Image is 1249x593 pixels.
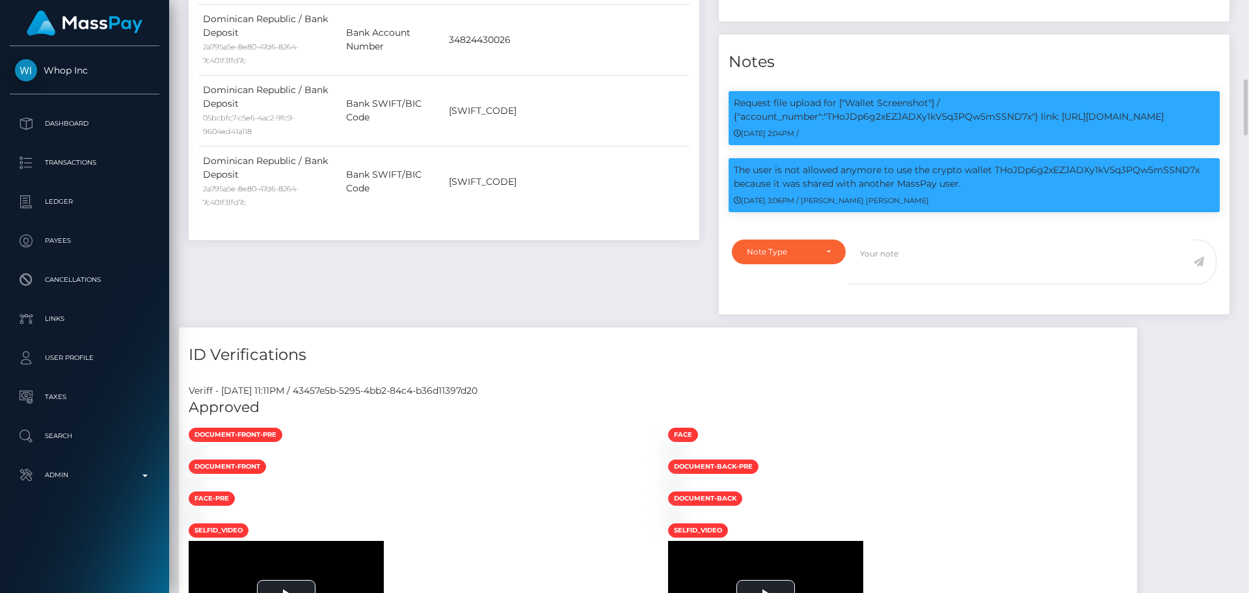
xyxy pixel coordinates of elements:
[198,76,342,146] td: Dominican Republic / Bank Deposit
[10,459,159,491] a: Admin
[15,426,154,446] p: Search
[668,480,678,490] img: 2a54a521-ee32-423e-a8a2-203fe6b69eb1
[10,225,159,257] a: Payees
[444,76,690,146] td: [SWIFT_CODE]
[342,76,444,146] td: Bank SWIFT/BIC Code
[734,129,799,138] small: [DATE] 2:04PM /
[734,163,1215,191] p: The user is not allowed anymore to use the crypto wallet THoJDp6g2xEZJADXy1kV5q3PQw5mSSND7x becau...
[189,480,199,490] img: 3a416dd1-d4b3-4e6e-8575-c9a2d1b86b4a
[203,184,299,207] small: 2a795a5e-8e80-47d6-8264-7c401f3ffd7c
[189,523,248,538] span: selfid_video
[15,114,154,133] p: Dashboard
[189,491,235,506] span: face-pre
[10,420,159,452] a: Search
[729,51,1220,74] h4: Notes
[10,107,159,140] a: Dashboard
[189,460,266,474] span: document-front
[342,146,444,217] td: Bank SWIFT/BIC Code
[668,448,678,458] img: b98385b2-53e9-463e-955a-61d90a6881c5
[15,348,154,368] p: User Profile
[10,342,159,374] a: User Profile
[747,247,816,257] div: Note Type
[189,448,199,458] img: 1344143a-1846-4a66-889a-1903e4956450
[668,428,698,442] span: face
[203,42,299,65] small: 2a795a5e-8e80-47d6-8264-7c401f3ffd7c
[342,5,444,76] td: Bank Account Number
[15,387,154,407] p: Taxes
[10,146,159,179] a: Transactions
[198,146,342,217] td: Dominican Republic / Bank Deposit
[189,428,282,442] span: document-front-pre
[10,381,159,413] a: Taxes
[198,5,342,76] td: Dominican Republic / Bank Deposit
[668,491,742,506] span: document-back
[189,512,199,522] img: ef6a5890-194c-4a88-ba92-f34fba71dfba
[10,186,159,218] a: Ledger
[15,270,154,290] p: Cancellations
[15,465,154,485] p: Admin
[203,113,295,136] small: 05bcbfc7-c5e6-4ac2-9fc9-9604ed41a118
[734,196,929,205] small: [DATE] 3:06PM / [PERSON_NAME] [PERSON_NAME]
[27,10,142,36] img: MassPay Logo
[15,153,154,172] p: Transactions
[15,192,154,212] p: Ledger
[668,523,728,538] span: selfid_video
[444,146,690,217] td: [SWIFT_CODE]
[179,384,1137,398] div: Veriff - [DATE] 11:11PM / 43457e5b-5295-4bb2-84c4-b36d11397d20
[10,64,159,76] span: Whop Inc
[734,96,1215,124] p: Request file upload for ["Wallet Screenshot"] / {"account_number":"THoJDp6g2xEZJADXy1kV5q3PQw5mSS...
[15,309,154,329] p: Links
[15,59,37,81] img: Whop Inc
[444,5,690,76] td: 34824430026
[15,231,154,251] p: Payees
[668,512,678,522] img: 0381851b-c4a6-4b9a-ba7a-6fc87a93af40
[668,460,759,474] span: document-back-pre
[189,344,1127,366] h4: ID Verifications
[10,264,159,296] a: Cancellations
[10,303,159,335] a: Links
[189,398,1127,418] h5: Approved
[732,240,846,264] button: Note Type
